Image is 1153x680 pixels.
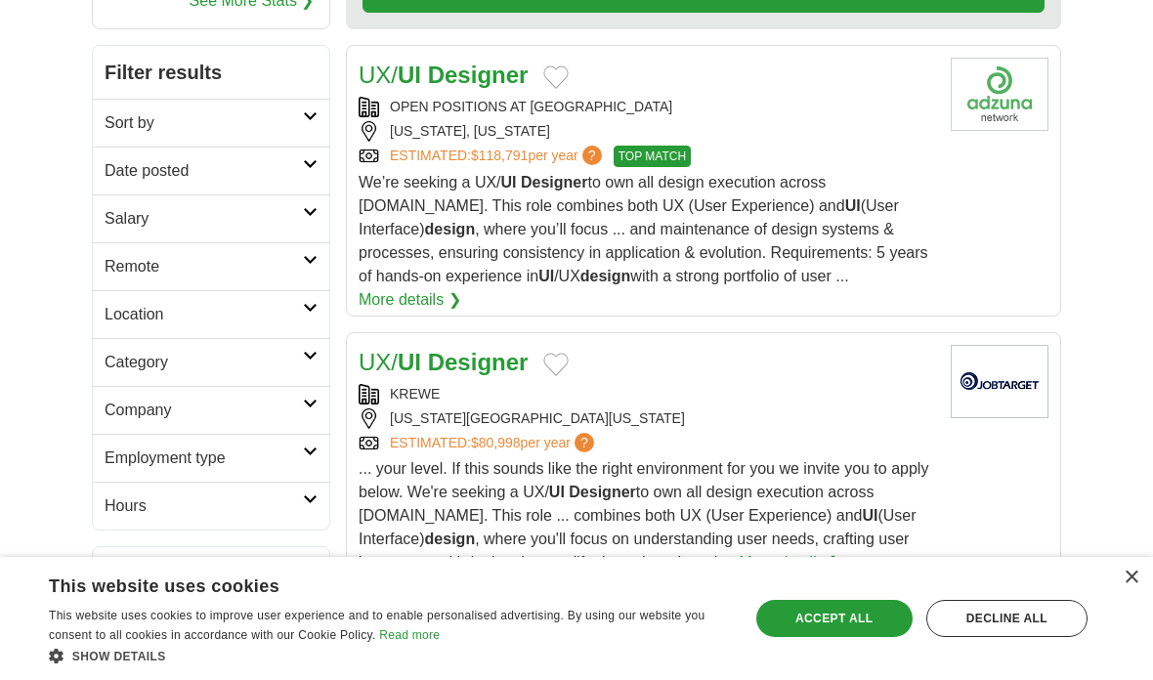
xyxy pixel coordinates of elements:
[359,460,928,571] span: ... your level. If this sounds like the right environment for you we invite you to apply below. W...
[359,121,935,142] div: [US_STATE], [US_STATE]
[569,484,635,500] strong: Designer
[549,484,565,500] strong: UI
[1124,571,1138,585] div: Close
[501,174,517,191] strong: UI
[543,353,569,376] button: Add to favorite jobs
[93,147,329,194] a: Date posted
[105,255,303,278] h2: Remote
[93,482,329,530] a: Hours
[471,435,521,450] span: $80,998
[359,384,935,404] div: KREWE
[862,507,877,524] strong: UI
[105,399,303,422] h2: Company
[93,290,329,338] a: Location
[428,62,529,88] strong: Designer
[359,62,528,88] a: UX/UI Designer
[105,351,303,374] h2: Category
[521,174,587,191] strong: Designer
[543,65,569,89] button: Add to favorite jobs
[93,386,329,434] a: Company
[72,650,166,663] span: Show details
[105,207,303,231] h2: Salary
[471,148,528,163] span: $118,791
[359,174,928,284] span: We’re seeking a UX/ to own all design execution across [DOMAIN_NAME]. This role combines both UX ...
[425,531,476,547] strong: design
[93,434,329,482] a: Employment type
[398,349,421,375] strong: UI
[93,242,329,290] a: Remote
[105,159,303,183] h2: Date posted
[845,197,861,214] strong: UI
[390,433,598,453] a: ESTIMATED:$80,998per year?
[359,349,528,375] a: UX/UI Designer
[580,268,631,284] strong: design
[926,600,1088,637] div: Decline all
[49,609,705,642] span: This website uses cookies to improve user experience and to enable personalised advertising. By u...
[359,408,935,429] div: [US_STATE][GEOGRAPHIC_DATA][US_STATE]
[93,99,329,147] a: Sort by
[756,600,913,637] div: Accept all
[105,111,303,135] h2: Sort by
[105,446,303,470] h2: Employment type
[105,494,303,518] h2: Hours
[359,97,935,117] div: OPEN POSITIONS AT [GEOGRAPHIC_DATA]
[93,338,329,386] a: Category
[538,268,554,284] strong: UI
[951,345,1048,418] img: Company logo
[951,58,1048,131] img: Company logo
[614,146,691,167] span: TOP MATCH
[740,551,842,574] a: More details ❯
[93,194,329,242] a: Salary
[359,288,461,312] a: More details ❯
[379,628,440,642] a: Read more, opens a new window
[428,349,529,375] strong: Designer
[49,646,729,665] div: Show details
[582,146,602,165] span: ?
[575,433,594,452] span: ?
[425,221,476,237] strong: design
[49,569,680,598] div: This website uses cookies
[398,62,421,88] strong: UI
[390,146,606,167] a: ESTIMATED:$118,791per year?
[105,303,303,326] h2: Location
[93,46,329,99] h2: Filter results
